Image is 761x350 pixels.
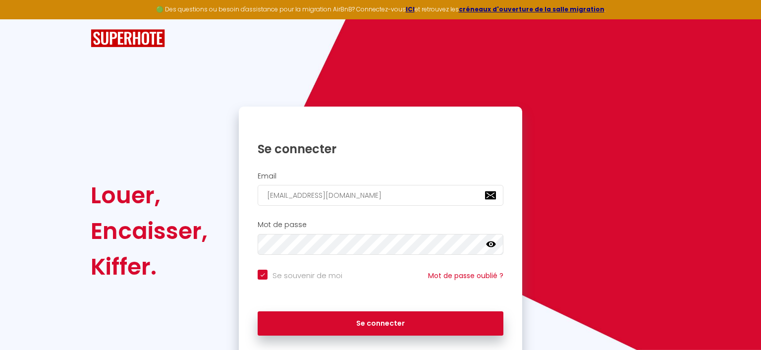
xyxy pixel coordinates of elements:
h2: Mot de passe [258,221,503,229]
button: Se connecter [258,311,503,336]
input: Ton Email [258,185,503,206]
div: Kiffer. [91,249,208,285]
h1: Se connecter [258,141,503,157]
div: Encaisser, [91,213,208,249]
img: SuperHote logo [91,29,165,48]
a: créneaux d'ouverture de la salle migration [459,5,604,13]
h2: Email [258,172,503,180]
a: ICI [406,5,415,13]
div: Louer, [91,177,208,213]
a: Mot de passe oublié ? [428,271,503,281]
